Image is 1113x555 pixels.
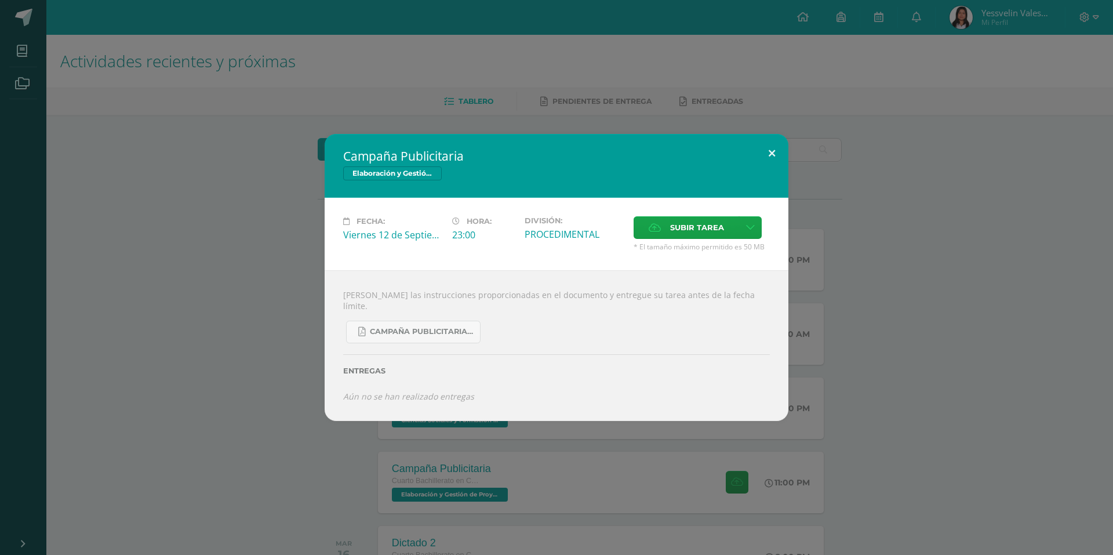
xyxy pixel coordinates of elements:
span: Subir tarea [670,217,724,238]
span: Campaña Publicitaria.pdf [370,327,474,336]
div: PROCEDIMENTAL [525,228,624,241]
span: Fecha: [357,217,385,226]
span: * El tamaño máximo permitido es 50 MB [634,242,770,252]
label: Entregas [343,367,770,375]
label: División: [525,216,624,225]
span: Elaboración y Gestión de Proyectos [343,166,442,180]
span: Hora: [467,217,492,226]
div: 23:00 [452,228,515,241]
a: Campaña Publicitaria.pdf [346,321,481,343]
div: Viernes 12 de Septiembre [343,228,443,241]
div: [PERSON_NAME] las instrucciones proporcionadas en el documento y entregue su tarea antes de la fe... [325,270,788,421]
button: Close (Esc) [755,134,788,173]
i: Aún no se han realizado entregas [343,391,474,402]
h2: Campaña Publicitaria [343,148,770,164]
